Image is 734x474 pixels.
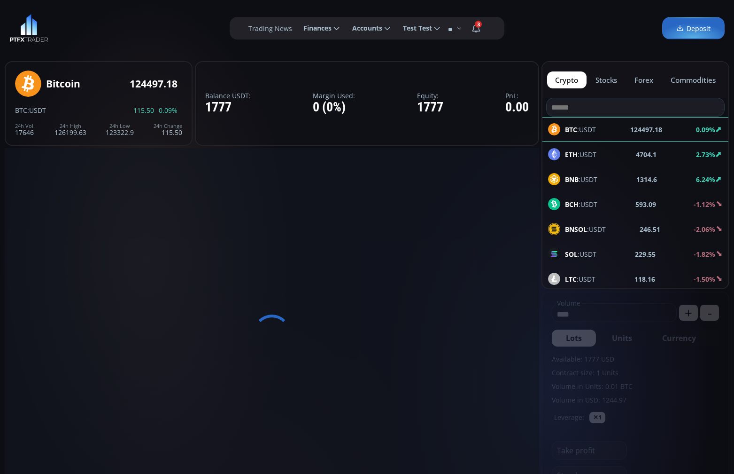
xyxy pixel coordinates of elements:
b: -1.50% [694,275,715,284]
div: 24h High [54,123,86,129]
b: 1314.6 [636,174,657,184]
span: :USDT [565,224,606,234]
b: BCH [565,200,579,209]
div: 1777 [205,100,251,115]
button: commodities [662,71,724,88]
button: forex [626,71,662,88]
label: Balance USDT: [205,92,251,99]
span: :USDT [565,249,596,259]
span: :USDT [565,274,595,284]
button: stocks [587,71,626,88]
div: 1777 [417,100,443,115]
label: Equity: [417,92,443,99]
b: -1.82% [694,250,715,259]
label: Margin Used: [313,92,355,99]
div: 123322.9 [106,123,134,136]
div: 17646 [15,123,35,136]
label: PnL: [505,92,529,99]
div: 0 (0%) [313,100,355,115]
b: 2.73% [696,150,715,159]
img: LOGO [9,14,48,42]
span: Deposit [676,24,711,33]
div: 24h Change [154,123,182,129]
div: 126199.63 [54,123,86,136]
a: Deposit [662,17,725,39]
button: crypto [547,71,587,88]
b: -1.12% [694,200,715,209]
div: 0.00 [505,100,529,115]
span: :USDT [565,199,597,209]
span: Accounts [346,19,382,38]
div: 24h Low [106,123,134,129]
div: 115.50 [154,123,182,136]
b: 593.09 [635,199,656,209]
span: 0.09% [159,107,178,114]
b: BNB [565,175,579,184]
b: 246.51 [640,224,660,234]
b: BNSOL [565,225,587,234]
b: 118.16 [634,274,655,284]
b: 6.24% [696,175,715,184]
b: 229.55 [635,249,656,259]
b: 4704.1 [636,150,657,159]
div: Bitcoin [46,79,80,89]
b: -2.06% [694,225,715,234]
span: Finances [297,19,332,38]
b: SOL [565,250,578,259]
label: Trading News [248,24,292,33]
span: 3 [475,21,482,28]
div: 24h Vol. [15,123,35,129]
b: LTC [565,275,577,284]
span: Test Test [396,19,432,38]
b: ETH [565,150,578,159]
div: 124497.18 [130,79,178,89]
span: :USDT [27,106,46,115]
span: :USDT [565,150,596,159]
span: BTC [15,106,27,115]
span: 115.50 [133,107,154,114]
span: :USDT [565,174,597,184]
